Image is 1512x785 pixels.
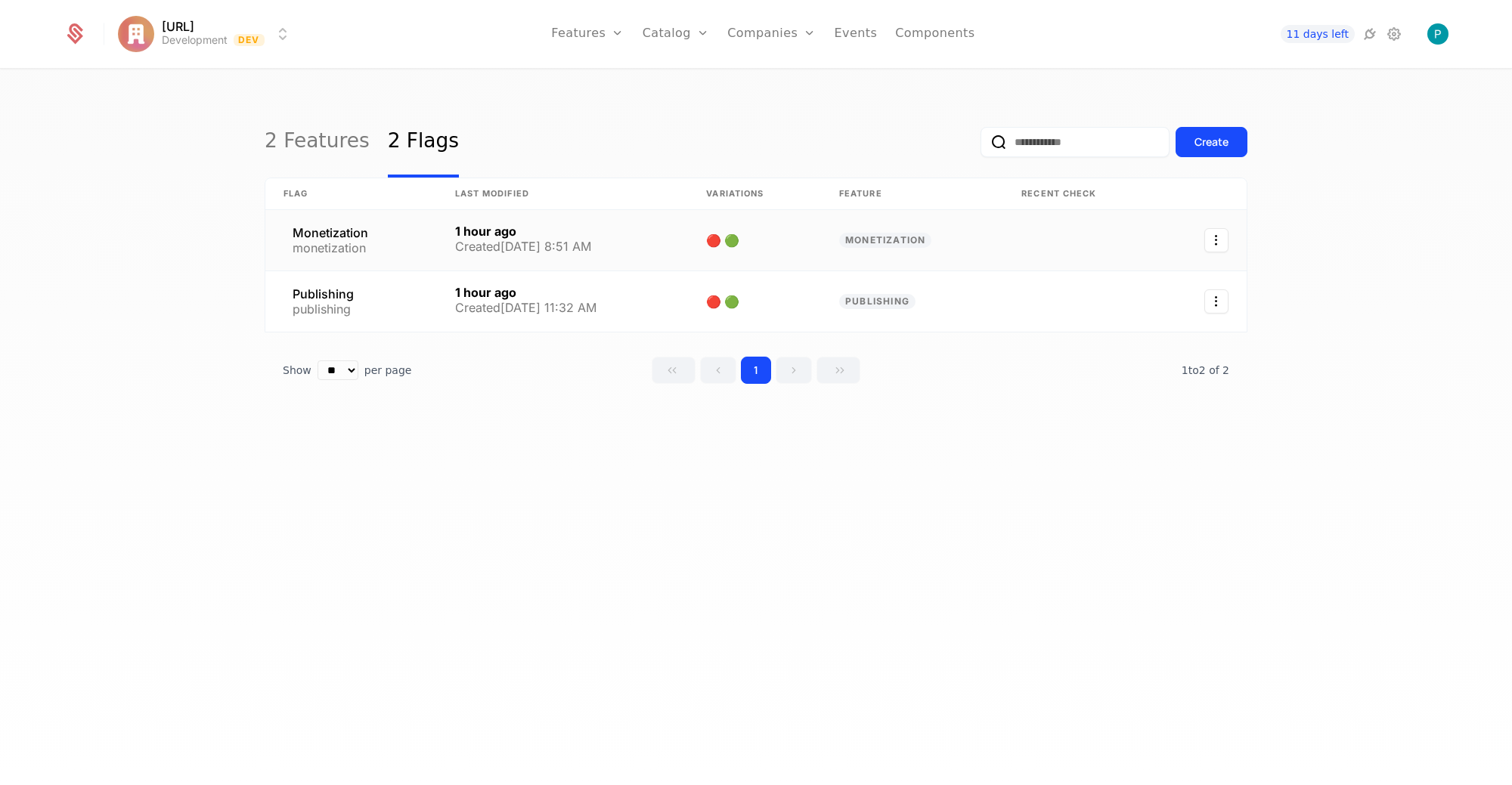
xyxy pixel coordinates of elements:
[1182,364,1222,376] span: 1 to 2 of
[1003,178,1160,210] th: Recent check
[1361,25,1379,43] a: Integrations
[1204,289,1228,314] button: Select action
[688,178,821,210] th: Variations
[162,20,194,32] span: [URL]
[1204,228,1228,252] button: Select action
[265,357,1247,384] div: Table pagination
[122,17,292,51] button: Select environment
[118,16,154,52] img: Appy.AI
[1194,134,1228,150] div: Create
[283,363,311,378] span: Show
[1427,23,1448,45] img: Peter Keens
[816,357,860,384] button: Go to last page
[1182,364,1229,376] span: 2
[741,357,771,384] button: Go to page 1
[265,178,437,210] th: Flag
[364,363,412,378] span: per page
[652,357,696,384] button: Go to first page
[318,360,358,380] select: Select page size
[776,357,812,384] button: Go to next page
[388,107,459,178] a: 2 Flags
[1385,25,1403,43] a: Settings
[1281,25,1355,43] a: 11 days left
[162,32,228,48] div: Development
[700,357,736,384] button: Go to previous page
[821,178,1003,210] th: Feature
[265,107,370,178] a: 2 Features
[234,34,265,46] span: Dev
[1427,23,1448,45] button: Open user button
[652,357,860,384] div: Page navigation
[1176,127,1247,157] button: Create
[437,178,689,210] th: Last Modified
